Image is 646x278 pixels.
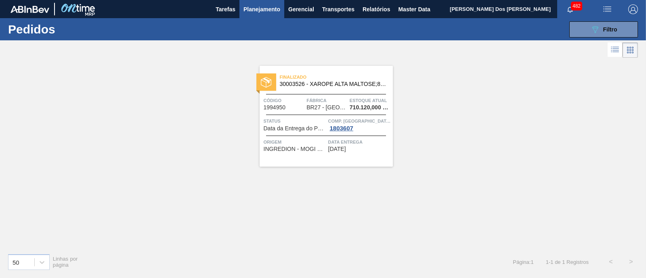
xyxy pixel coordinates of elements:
div: 50 [13,259,19,265]
span: Página : 1 [513,259,533,265]
a: Comp. [GEOGRAPHIC_DATA]1803607 [328,117,391,132]
span: Gerencial [288,4,314,14]
span: Filtro [603,26,617,33]
span: Estoque atual [350,96,391,105]
span: Master Data [398,4,430,14]
button: Notificações [557,4,583,15]
span: Comp. Carga [328,117,391,125]
span: Linhas por página [53,256,78,268]
span: Fábrica [306,96,348,105]
div: 1803607 [328,125,355,132]
img: TNhmsLtSVTkK8tSr43FrP2fwEKptu5GPRR3wAAAABJRU5ErkJggg== [10,6,49,13]
span: Planejamento [243,4,280,14]
h1: Pedidos [8,25,125,34]
span: 30003526 - XAROPE ALTA MALTOSE;82%;; [280,81,386,87]
span: Código [264,96,305,105]
img: Logout [628,4,638,14]
span: Data da Entrega do Pedido Atrasada [264,125,326,132]
span: 28/07/2025 [328,146,346,152]
span: 1 - 1 de 1 Registros [546,259,589,265]
span: Origem [264,138,326,146]
span: 1994950 [264,105,286,111]
img: status [261,77,271,88]
span: 710.120,000 KG [350,105,391,111]
button: > [621,252,641,272]
button: < [601,252,621,272]
span: 482 [571,2,582,10]
span: Relatórios [363,4,390,14]
span: Tarefas [216,4,235,14]
div: Visão em Cards [623,42,638,58]
span: Transportes [322,4,354,14]
span: Finalizado [280,73,393,81]
img: userActions [602,4,612,14]
span: INGREDION - MOGI GUAÇU 4120 (SP) [264,146,326,152]
span: Status [264,117,326,125]
button: Filtro [569,21,638,38]
span: BR27 - Nova Minas [306,105,347,111]
div: Visão em Lista [608,42,623,58]
a: statusFinalizado30003526 - XAROPE ALTA MALTOSE;82%;;Código1994950FábricaBR27 - [GEOGRAPHIC_DATA]E... [254,66,393,167]
span: Data entrega [328,138,391,146]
